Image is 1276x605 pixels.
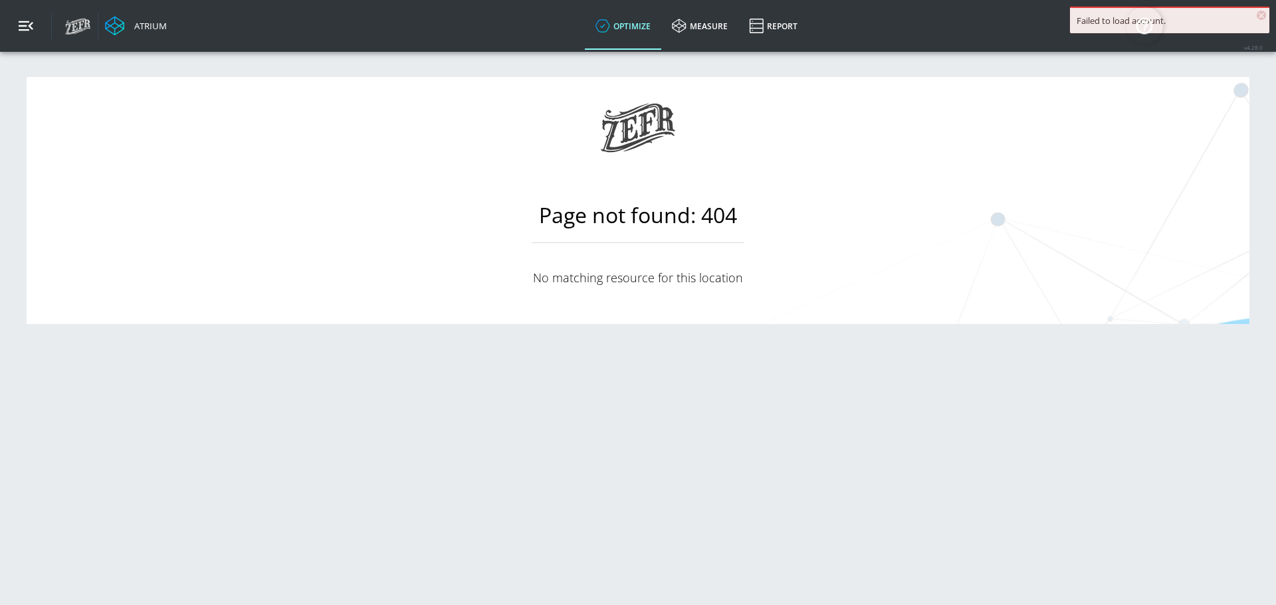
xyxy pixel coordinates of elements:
a: measure [661,2,738,50]
a: optimize [585,2,661,50]
a: Atrium [105,16,167,36]
p: No matching resource for this location [532,270,744,286]
span: × [1257,11,1266,20]
span: v 4.28.0 [1244,44,1263,51]
a: Report [738,2,808,50]
h1: Page not found: 404 [532,201,744,243]
div: Failed to load account. [1077,15,1263,27]
button: Open Resource Center [1126,7,1163,44]
div: Atrium [129,20,167,32]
